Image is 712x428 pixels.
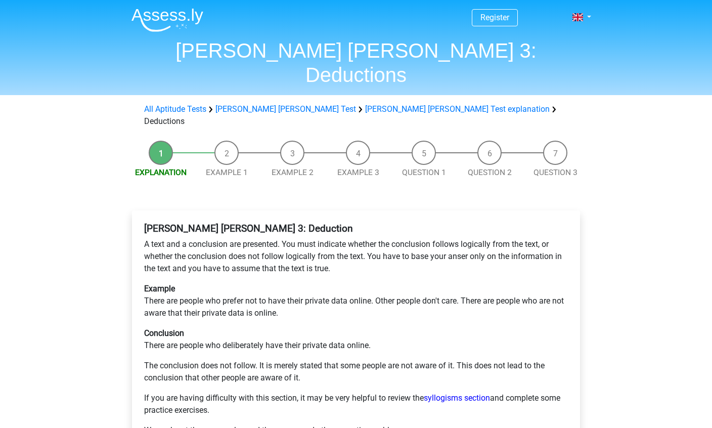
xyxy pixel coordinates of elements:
a: Example 3 [337,167,379,177]
a: [PERSON_NAME] [PERSON_NAME] Test [215,104,356,114]
b: [PERSON_NAME] [PERSON_NAME] 3: Deduction [144,223,353,234]
p: There are people who deliberately have their private data online. [144,327,568,352]
img: Assessly [131,8,203,32]
a: Question 2 [468,167,512,177]
b: Example [144,284,175,293]
a: Example 1 [206,167,248,177]
a: Explanation [135,167,187,177]
a: [PERSON_NAME] [PERSON_NAME] Test explanation [365,104,550,114]
p: A text and a conclusion are presented. You must indicate whether the conclusion follows logically... [144,238,568,275]
p: If you are having difficulty with this section, it may be very helpful to review the and complete... [144,392,568,416]
a: Register [480,13,509,22]
div: Deductions [140,103,572,127]
b: Conclusion [144,328,184,338]
h1: [PERSON_NAME] [PERSON_NAME] 3: Deductions [123,38,589,87]
a: Question 3 [533,167,577,177]
a: Example 2 [272,167,314,177]
a: syllogisms section [424,393,490,403]
p: The conclusion does not follow. It is merely stated that some people are not aware of it. This do... [144,360,568,384]
p: There are people who prefer not to have their private data online. Other people don't care. There... [144,283,568,319]
a: Question 1 [402,167,446,177]
a: All Aptitude Tests [144,104,206,114]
